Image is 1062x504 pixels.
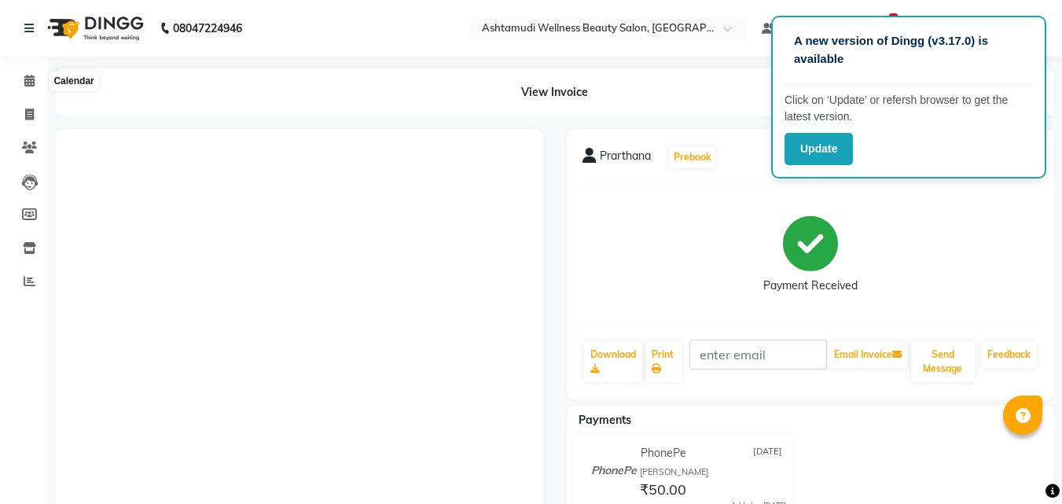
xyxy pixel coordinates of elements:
div: View Invoice [55,68,1054,116]
input: enter email [689,340,827,370]
a: Download [584,341,642,382]
span: [DATE] [753,445,782,462]
a: Print [645,341,682,382]
span: Prarthana [600,148,651,170]
span: 1 [889,13,898,24]
button: Prebook [670,146,715,168]
div: Calendar [50,72,97,90]
img: logo [40,6,148,50]
span: ₹50.00 [640,480,686,502]
p: A new version of Dingg (v3.17.0) is available [794,32,1023,68]
a: Feedback [981,341,1037,368]
b: 08047224946 [173,6,242,50]
div: [PERSON_NAME] [640,465,786,479]
span: Payments [579,413,631,427]
button: Email Invoice [828,341,908,368]
iframe: chat widget [996,441,1046,488]
span: PhonePe [641,445,686,462]
div: Payment Received [763,278,858,294]
button: Update [785,133,853,165]
p: Click on ‘Update’ or refersh browser to get the latest version. [785,92,1033,125]
button: Send Message [911,341,975,382]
